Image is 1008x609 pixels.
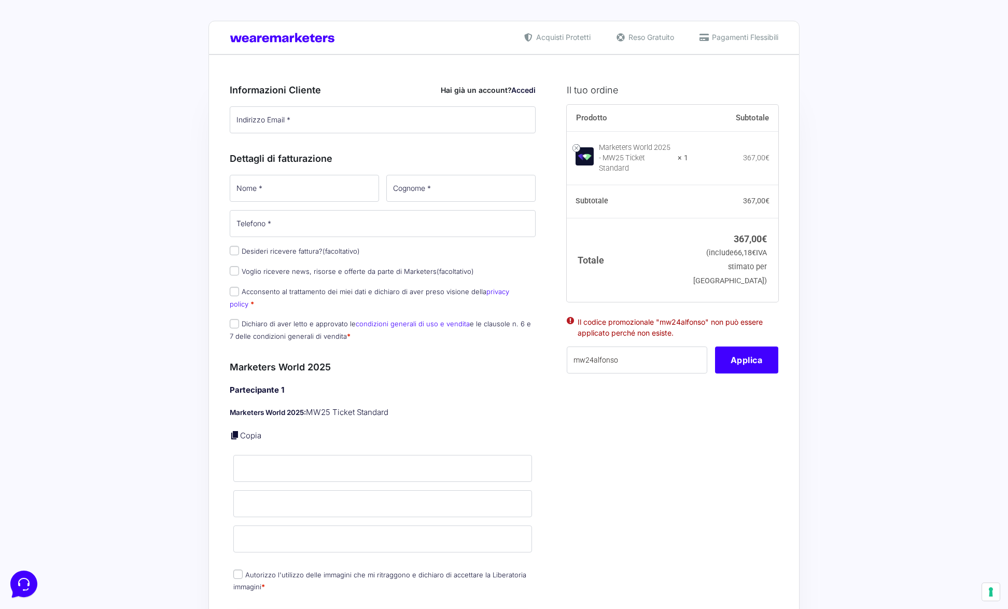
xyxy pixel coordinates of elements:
[567,105,689,132] th: Prodotto
[230,151,536,165] h3: Dettagli di fatturazione
[567,347,707,373] input: Coupon
[230,384,536,396] h4: Partecipante 1
[765,197,769,205] span: €
[50,58,71,79] img: dark
[437,267,474,275] span: (facoltativo)
[576,147,594,165] img: Marketers World 2025 - MW25 Ticket Standard
[578,316,767,338] li: Il codice promozionale "mw24alfonso" non può essere applicato perché non esiste.
[743,197,769,205] bdi: 367,00
[534,32,591,43] span: Acquisti Protetti
[230,287,509,308] label: Acconsento al trattamento dei miei dati e dichiaro di aver preso visione della
[734,248,756,257] span: 66,18
[230,106,536,133] input: Indirizzo Email *
[230,430,240,440] a: Copia i dettagli dell'acquirente
[762,233,767,244] span: €
[17,41,88,50] span: Le tue conversazioni
[230,287,239,296] input: Acconsento al trattamento dei miei dati e dichiaro di aver preso visione dellaprivacy policy
[8,569,39,600] iframe: Customerly Messenger Launcher
[678,153,688,163] strong: × 1
[230,175,379,202] input: Nome *
[67,93,153,102] span: Inizia una conversazione
[715,347,778,373] button: Applica
[17,58,37,79] img: dark
[230,267,474,275] label: Voglio ricevere news, risorse e offerte da parte di Marketers
[688,105,778,132] th: Subtotale
[135,333,199,357] button: Aiuto
[765,154,769,162] span: €
[511,86,536,94] a: Accedi
[982,583,1000,601] button: Le tue preferenze relative al consenso per le tecnologie di tracciamento
[230,246,239,255] input: Desideri ricevere fattura?(facoltativo)
[752,248,756,257] span: €
[743,154,769,162] bdi: 367,00
[734,233,767,244] bdi: 367,00
[230,83,536,97] h3: Informazioni Cliente
[230,266,239,275] input: Voglio ricevere news, risorse e offerte da parte di Marketers(facoltativo)
[110,129,191,137] a: Apri Centro Assistenza
[233,570,243,579] input: Autorizzo l'utilizzo delle immagini che mi ritraggono e dichiaro di accettare la Liberatoria imma...
[17,87,191,108] button: Inizia una conversazione
[230,210,536,237] input: Telefono *
[230,287,509,308] a: privacy policy
[17,129,81,137] span: Trova una risposta
[230,407,536,419] p: MW25 Ticket Standard
[31,348,49,357] p: Home
[599,143,671,174] div: Marketers World 2025 - MW25 Ticket Standard
[160,348,175,357] p: Aiuto
[230,320,531,340] label: Dichiaro di aver letto e approvato le e le clausole n. 6 e 7 delle condizioni generali di vendita
[230,360,536,374] h3: Marketers World 2025
[240,431,261,440] a: Copia
[230,408,306,417] strong: Marketers World 2025:
[230,319,239,328] input: Dichiaro di aver letto e approvato lecondizioni generali di uso e venditae le clausole n. 6 e 7 d...
[626,32,674,43] span: Reso Gratuito
[8,8,174,25] h2: Ciao da Marketers 👋
[23,151,170,161] input: Cerca un articolo...
[230,247,360,255] label: Desideri ricevere fattura?
[441,85,536,95] div: Hai già un account?
[356,320,470,328] a: condizioni generali di uso e vendita
[567,83,778,97] h3: Il tuo ordine
[386,175,536,202] input: Cognome *
[693,248,767,285] small: (include IVA stimato per [GEOGRAPHIC_DATA])
[90,348,118,357] p: Messaggi
[567,185,689,218] th: Subtotale
[72,333,136,357] button: Messaggi
[709,32,778,43] span: Pagamenti Flessibili
[323,247,360,255] span: (facoltativo)
[8,333,72,357] button: Home
[567,218,689,301] th: Totale
[33,58,54,79] img: dark
[233,571,526,591] label: Autorizzo l'utilizzo delle immagini che mi ritraggono e dichiaro di accettare la Liberatoria imma...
